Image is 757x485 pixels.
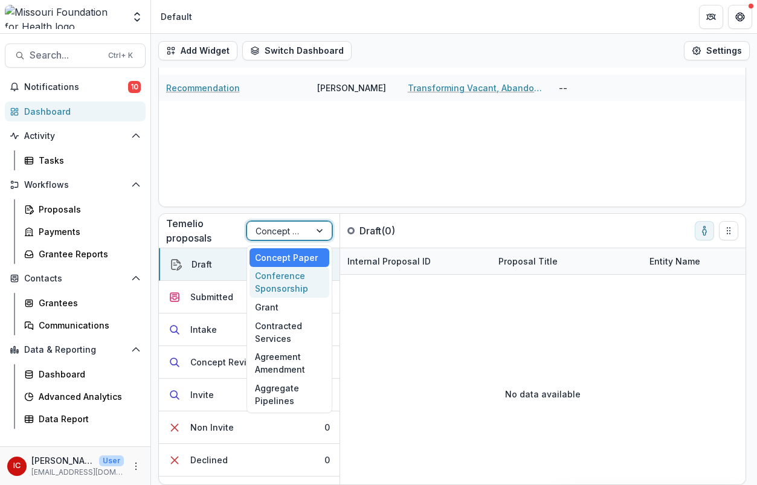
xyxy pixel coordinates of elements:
div: Aggregate Pipelines [250,379,329,410]
div: Tasks [39,154,136,167]
div: [PERSON_NAME] [317,82,386,94]
div: Entity Name [642,255,707,268]
button: Open entity switcher [129,5,146,29]
div: Proposal Title [491,248,642,274]
p: [EMAIL_ADDRESS][DOMAIN_NAME] [31,467,124,478]
span: Contacts [24,274,126,284]
button: Open Data & Reporting [5,340,146,359]
div: Communications [39,319,136,332]
div: Concept Paper [250,248,329,267]
div: Conference Sponsorship [250,267,329,298]
button: Open Contacts [5,269,146,288]
span: Activity [24,131,126,141]
div: Proposals [39,203,136,216]
div: Internal Proposal ID [340,248,491,274]
p: Temelio proposals [166,216,246,245]
a: Communications [19,315,146,335]
div: Advanced Analytics [39,390,136,403]
button: Open Activity [5,126,146,146]
div: Agreement Amendment [250,347,329,379]
div: Concept Review [190,356,259,368]
button: Get Help [728,5,752,29]
div: Data Report [39,413,136,425]
div: Intake [190,323,217,336]
a: Data Report [19,409,146,429]
button: toggle-assigned-to-me [695,221,714,240]
a: Proposals [19,199,146,219]
div: Payments [39,225,136,238]
div: Dashboard [24,105,136,118]
button: Intake0 [159,313,340,346]
span: Search... [30,50,101,61]
button: Non Invite0 [159,411,340,444]
button: Draft0 [159,248,340,281]
button: Search... [5,43,146,68]
p: [PERSON_NAME] [31,454,94,467]
p: No data available [505,388,581,400]
button: Switch Dashboard [242,41,352,60]
button: Notifications10 [5,77,146,97]
div: Ivory Clarke [13,462,21,470]
p: Draft ( 0 ) [359,223,450,238]
a: Transforming Vacant, Abandoned, and Deteriorated (VAD) Properties through Court-Supervised Tax Sa... [408,82,544,94]
button: Concept Review0 [159,346,340,379]
div: Ctrl + K [106,49,135,62]
div: Dashboard [39,368,136,381]
span: Workflows [24,180,126,190]
a: Dashboard [5,101,146,121]
div: -- [552,75,642,101]
div: Default [161,10,192,23]
a: Tasks [19,150,146,170]
div: 0 [324,421,330,434]
div: Proposal Title [491,255,565,268]
span: Notifications [24,82,128,92]
div: Internal Proposal ID [340,255,438,268]
div: Declined [190,454,228,466]
div: Grantee Reports [39,248,136,260]
a: Grantee Reports [19,244,146,264]
div: 0 [324,454,330,466]
span: 10 [128,81,141,93]
img: Missouri Foundation for Health logo [5,5,124,29]
a: Advanced Analytics [19,387,146,406]
a: Grantees [19,293,146,313]
div: Grantees [39,297,136,309]
span: Data & Reporting [24,345,126,355]
button: Open Workflows [5,175,146,194]
button: Drag [719,221,738,240]
div: Submitted [190,291,233,303]
div: Invite [190,388,214,401]
div: Grant [250,298,329,316]
a: Payments [19,222,146,242]
button: Settings [684,41,750,60]
div: Contracted Services [250,316,329,348]
button: Declined0 [159,444,340,477]
div: Draft [192,258,212,271]
button: Partners [699,5,723,29]
a: Dashboard [19,364,146,384]
nav: breadcrumb [156,8,197,25]
p: User [99,455,124,466]
button: More [129,459,143,474]
div: Non Invite [190,421,234,434]
button: Submitted0 [159,281,340,313]
button: Add Widget [158,41,237,60]
a: Recommendation [166,82,240,94]
button: Invite0 [159,379,340,411]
